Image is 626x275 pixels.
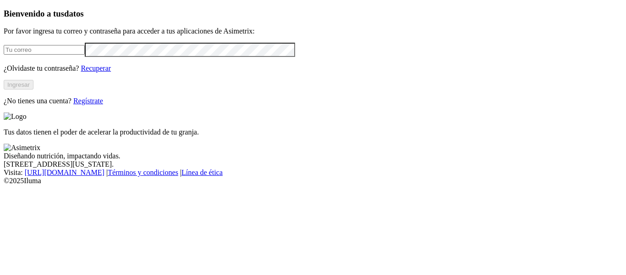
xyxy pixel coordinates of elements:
h3: Bienvenido a tus [4,9,622,19]
button: Ingresar [4,80,33,90]
div: © 2025 Iluma [4,177,622,185]
p: Tus datos tienen el poder de acelerar la productividad de tu granja. [4,128,622,136]
a: [URL][DOMAIN_NAME] [25,168,104,176]
div: Diseñando nutrición, impactando vidas. [4,152,622,160]
p: ¿Olvidaste tu contraseña? [4,64,622,73]
div: [STREET_ADDRESS][US_STATE]. [4,160,622,168]
img: Asimetrix [4,144,40,152]
span: datos [64,9,84,18]
p: ¿No tienes una cuenta? [4,97,622,105]
a: Recuperar [81,64,111,72]
div: Visita : | | [4,168,622,177]
p: Por favor ingresa tu correo y contraseña para acceder a tus aplicaciones de Asimetrix: [4,27,622,35]
input: Tu correo [4,45,85,55]
img: Logo [4,112,27,121]
a: Regístrate [73,97,103,105]
a: Términos y condiciones [108,168,178,176]
a: Línea de ética [181,168,223,176]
